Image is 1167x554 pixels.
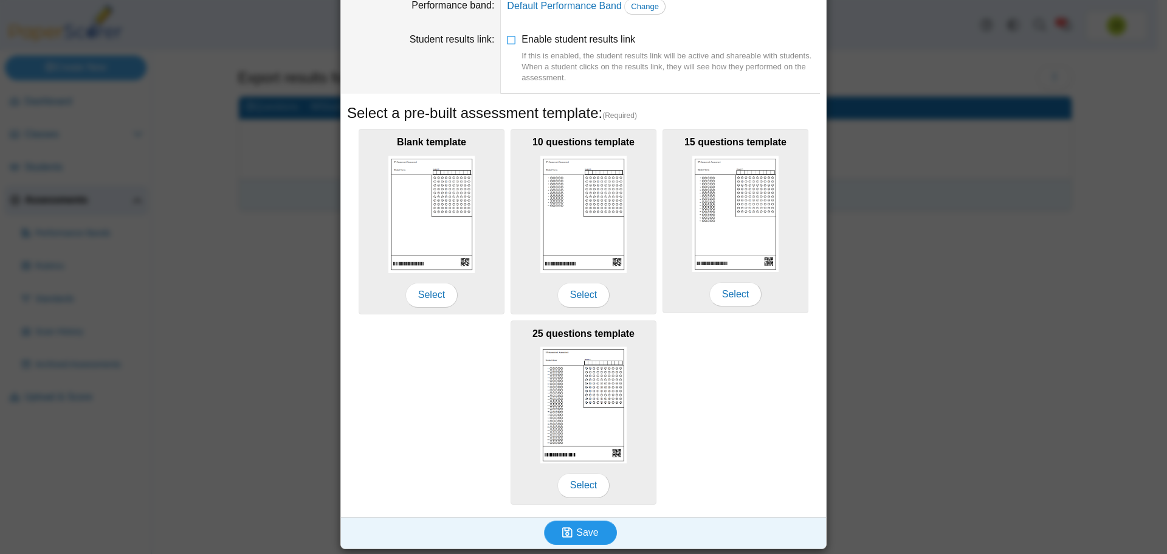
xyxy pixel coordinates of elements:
[347,103,820,123] h5: Select a pre-built assessment template:
[388,156,475,273] img: scan_sheet_blank.png
[631,2,659,11] span: Change
[397,137,466,147] b: Blank template
[540,347,627,463] img: scan_sheet_25_questions.png
[410,34,495,44] label: Student results link
[557,283,610,307] span: Select
[405,283,458,307] span: Select
[522,50,820,84] div: If this is enabled, the student results link will be active and shareable with students. When a s...
[557,473,610,497] span: Select
[692,156,779,272] img: scan_sheet_15_questions.png
[540,156,627,273] img: scan_sheet_10_questions.png
[544,521,617,545] button: Save
[522,34,820,83] span: Enable student results link
[602,111,637,121] span: (Required)
[532,137,635,147] b: 10 questions template
[709,282,762,306] span: Select
[532,328,635,339] b: 25 questions template
[684,137,787,147] b: 15 questions template
[576,527,598,538] span: Save
[507,1,622,11] a: Default Performance Band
